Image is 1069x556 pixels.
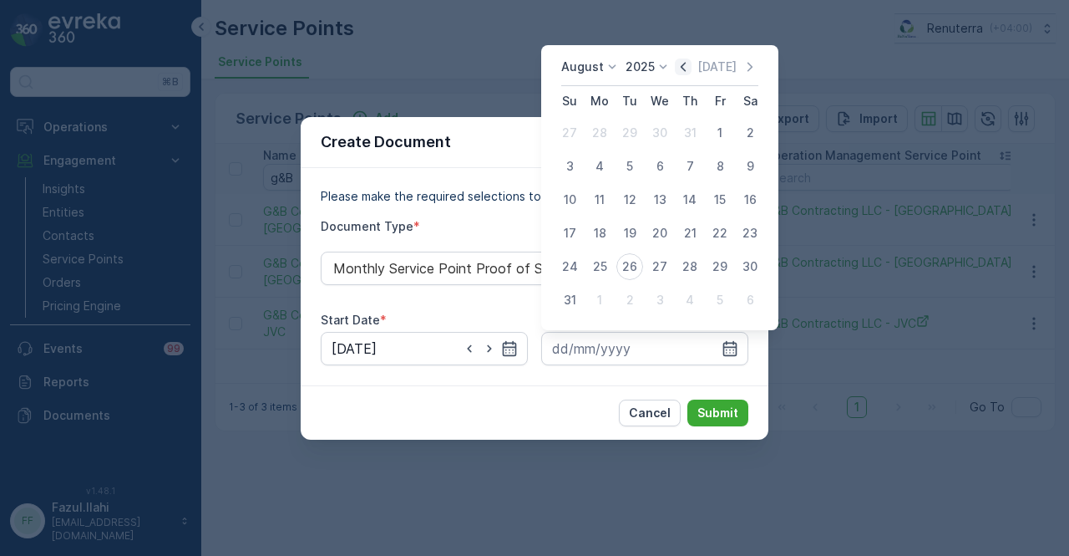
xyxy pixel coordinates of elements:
[735,86,765,116] th: Saturday
[707,287,733,314] div: 5
[616,253,643,280] div: 26
[556,253,583,280] div: 24
[705,86,735,116] th: Friday
[676,186,703,213] div: 14
[616,153,643,180] div: 5
[697,405,738,421] p: Submit
[586,153,613,180] div: 4
[646,220,673,247] div: 20
[737,220,763,247] div: 23
[555,86,585,116] th: Sunday
[707,186,733,213] div: 15
[586,120,613,146] div: 28
[616,120,643,146] div: 29
[586,186,613,213] div: 11
[676,120,703,146] div: 31
[586,220,613,247] div: 18
[737,153,763,180] div: 9
[707,253,733,280] div: 29
[645,86,675,116] th: Wednesday
[737,186,763,213] div: 16
[676,153,703,180] div: 7
[629,405,671,421] p: Cancel
[646,253,673,280] div: 27
[321,188,748,205] p: Please make the required selections to create your document.
[616,220,643,247] div: 19
[646,287,673,314] div: 3
[646,186,673,213] div: 13
[561,59,604,75] p: August
[675,86,705,116] th: Thursday
[707,220,733,247] div: 22
[676,220,703,247] div: 21
[615,86,645,116] th: Tuesday
[676,287,703,314] div: 4
[646,120,673,146] div: 30
[687,400,748,426] button: Submit
[646,153,673,180] div: 6
[626,59,655,75] p: 2025
[556,153,583,180] div: 3
[707,153,733,180] div: 8
[619,400,681,426] button: Cancel
[321,313,380,327] label: Start Date
[697,59,737,75] p: [DATE]
[541,332,748,365] input: dd/mm/yyyy
[737,287,763,314] div: 6
[556,220,583,247] div: 17
[321,219,413,233] label: Document Type
[556,287,583,314] div: 31
[676,253,703,280] div: 28
[586,287,613,314] div: 1
[556,120,583,146] div: 27
[616,287,643,314] div: 2
[321,332,528,365] input: dd/mm/yyyy
[737,120,763,146] div: 2
[556,186,583,213] div: 10
[707,120,733,146] div: 1
[586,253,613,280] div: 25
[321,130,451,154] p: Create Document
[616,186,643,213] div: 12
[585,86,615,116] th: Monday
[737,253,763,280] div: 30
